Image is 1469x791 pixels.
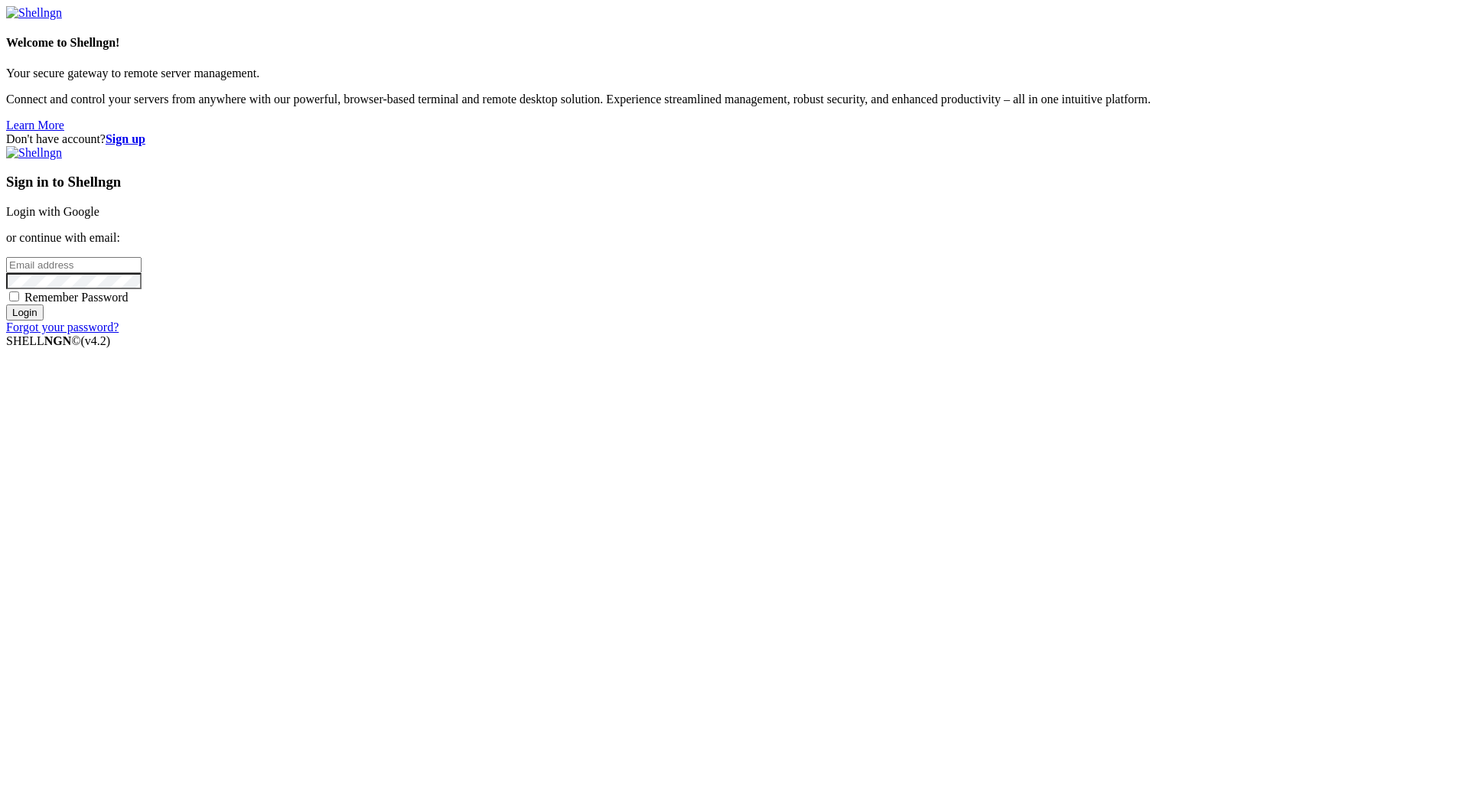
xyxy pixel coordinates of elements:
p: Connect and control your servers from anywhere with our powerful, browser-based terminal and remo... [6,93,1463,106]
input: Remember Password [9,291,19,301]
span: Remember Password [24,291,129,304]
a: Login with Google [6,205,99,218]
a: Forgot your password? [6,321,119,334]
h4: Welcome to Shellngn! [6,36,1463,50]
a: Learn More [6,119,64,132]
b: NGN [44,334,72,347]
input: Login [6,304,44,321]
img: Shellngn [6,6,62,20]
p: Your secure gateway to remote server management. [6,67,1463,80]
div: Don't have account? [6,132,1463,146]
p: or continue with email: [6,231,1463,245]
h3: Sign in to Shellngn [6,174,1463,190]
span: SHELL © [6,334,110,347]
input: Email address [6,257,142,273]
a: Sign up [106,132,145,145]
img: Shellngn [6,146,62,160]
span: 4.2.0 [81,334,111,347]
